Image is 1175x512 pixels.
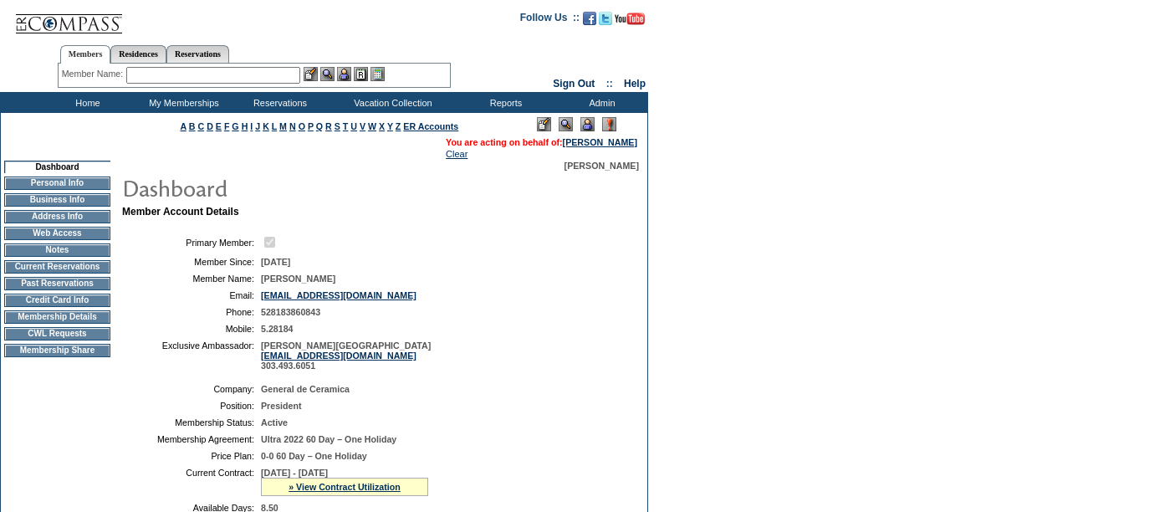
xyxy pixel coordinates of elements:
img: View Mode [559,117,573,131]
td: Exclusive Ambassador: [129,340,254,371]
a: O [299,121,305,131]
td: Phone: [129,307,254,317]
img: pgTtlDashboard.gif [121,171,456,204]
img: Impersonate [337,67,351,81]
a: J [255,121,260,131]
img: b_edit.gif [304,67,318,81]
a: Become our fan on Facebook [583,17,596,27]
td: Primary Member: [129,234,254,250]
a: [PERSON_NAME] [563,137,637,147]
img: View [320,67,335,81]
td: Membership Details [4,310,110,324]
td: Credit Card Info [4,294,110,307]
a: E [216,121,222,131]
a: I [250,121,253,131]
a: Members [60,45,111,64]
span: [PERSON_NAME] [261,274,335,284]
img: b_calculator.gif [370,67,385,81]
td: Member Since: [129,257,254,267]
td: Address Info [4,210,110,223]
td: Web Access [4,227,110,240]
img: Reservations [354,67,368,81]
td: Follow Us :: [520,10,580,30]
a: C [197,121,204,131]
img: Log Concern/Member Elevation [602,117,616,131]
span: Ultra 2022 60 Day – One Holiday [261,434,396,444]
td: Current Contract: [129,468,254,496]
span: You are acting on behalf of: [446,137,637,147]
a: T [343,121,349,131]
a: Follow us on Twitter [599,17,612,27]
td: Vacation Collection [326,92,456,113]
td: Company: [129,384,254,394]
a: Subscribe to our YouTube Channel [615,17,645,27]
a: » View Contract Utilization [289,482,401,492]
td: Business Info [4,193,110,207]
a: Residences [110,45,166,63]
a: U [350,121,357,131]
td: Membership Share [4,344,110,357]
span: [DATE] - [DATE] [261,468,328,478]
span: [DATE] [261,257,290,267]
a: P [308,121,314,131]
a: Reservations [166,45,229,63]
td: Position: [129,401,254,411]
span: [PERSON_NAME] [565,161,639,171]
td: Mobile: [129,324,254,334]
a: Q [316,121,323,131]
td: Home [38,92,134,113]
td: Past Reservations [4,277,110,290]
span: 528183860843 [261,307,320,317]
td: Reservations [230,92,326,113]
span: [PERSON_NAME][GEOGRAPHIC_DATA] 303.493.6051 [261,340,431,371]
a: M [279,121,287,131]
a: G [232,121,238,131]
div: Member Name: [62,67,126,81]
a: H [242,121,248,131]
a: X [379,121,385,131]
td: Notes [4,243,110,257]
td: Reports [456,92,552,113]
span: President [261,401,302,411]
a: Clear [446,149,467,159]
td: Member Name: [129,274,254,284]
a: S [335,121,340,131]
td: Personal Info [4,177,110,190]
a: A [181,121,186,131]
a: V [360,121,365,131]
img: Follow us on Twitter [599,12,612,25]
a: B [189,121,196,131]
a: R [325,121,332,131]
td: Price Plan: [129,451,254,461]
a: [EMAIL_ADDRESS][DOMAIN_NAME] [261,290,416,300]
a: ER Accounts [403,121,458,131]
img: Become our fan on Facebook [583,12,596,25]
td: Membership Agreement: [129,434,254,444]
a: L [272,121,277,131]
td: Current Reservations [4,260,110,274]
a: [EMAIL_ADDRESS][DOMAIN_NAME] [261,351,416,361]
td: Email: [129,290,254,300]
td: CWL Requests [4,327,110,340]
img: Impersonate [580,117,595,131]
td: Dashboard [4,161,110,173]
a: K [263,121,269,131]
td: Admin [552,92,648,113]
img: Edit Mode [537,117,551,131]
span: General de Ceramica [261,384,350,394]
a: F [224,121,230,131]
a: Z [396,121,401,131]
span: 5.28184 [261,324,294,334]
a: Help [624,78,646,90]
a: N [289,121,296,131]
a: Y [387,121,393,131]
a: D [207,121,213,131]
td: Membership Status: [129,417,254,428]
span: 0-0 60 Day – One Holiday [261,451,367,461]
b: Member Account Details [122,206,239,218]
td: My Memberships [134,92,230,113]
span: Active [261,417,288,428]
span: :: [606,78,613,90]
a: W [368,121,376,131]
a: Sign Out [553,78,595,90]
